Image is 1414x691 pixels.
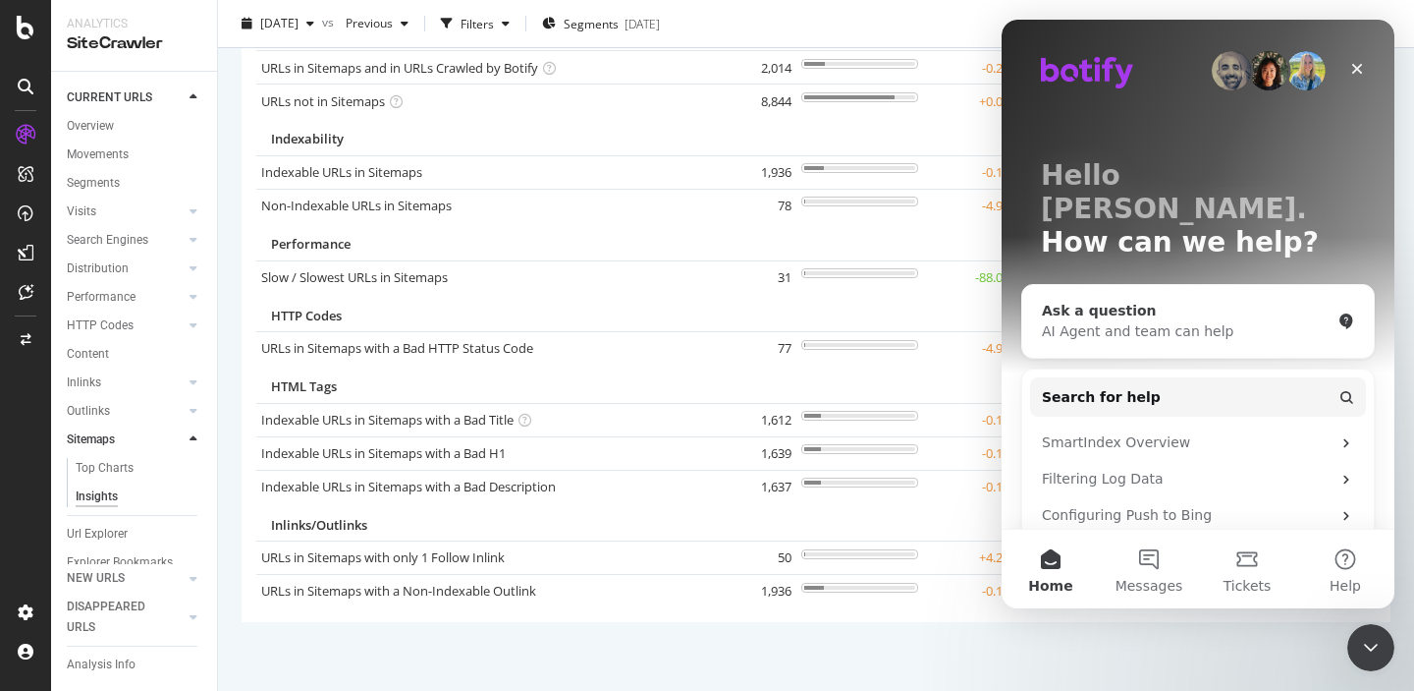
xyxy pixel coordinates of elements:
[923,85,1021,118] td: +0.0 %
[76,458,203,479] a: Top Charts
[718,403,796,436] td: 1,612
[271,377,337,395] span: HTML Tags
[67,173,120,194] div: Segments
[718,85,796,118] td: 8,844
[718,436,796,470] td: 1,639
[67,597,166,638] div: DISAPPEARED URLS
[718,155,796,189] td: 1,936
[67,16,201,32] div: Analytics
[923,542,1021,575] td: +4.2 %
[67,287,184,308] a: Performance
[923,155,1021,189] td: -0.1 %
[67,116,203,137] a: Overview
[67,259,129,279] div: Distribution
[76,487,203,507] a: Insights
[67,655,136,675] div: Analysis Info
[261,548,505,566] a: URLs in Sitemaps with only 1 Follow Inlink
[718,51,796,85] td: 2,014
[67,401,184,422] a: Outlinks
[67,87,152,108] div: CURRENT URLS
[261,411,514,429] a: Indexable URLs in Sitemaps with a Bad Title
[67,430,184,450] a: Sitemaps
[625,15,660,31] div: [DATE]
[271,130,344,147] span: Indexability
[67,87,184,108] a: CURRENT URLS
[67,597,184,638] a: DISAPPEARED URLS
[261,268,448,286] a: Slow / Slowest URLs in Sitemaps
[67,259,184,279] a: Distribution
[271,516,367,534] span: Inlinks/Outlinks
[67,524,128,545] div: Url Explorer
[261,197,452,214] a: Non-Indexable URLs in Sitemaps
[67,144,129,165] div: Movements
[67,655,203,675] a: Analysis Info
[718,470,796,503] td: 1,637
[261,582,536,600] a: URLs in Sitemaps with a Non-Indexable Outlink
[261,444,506,462] a: Indexable URLs in Sitemaps with a Bad H1
[338,15,393,31] span: Previous
[564,15,619,31] span: Segments
[67,230,148,251] div: Search Engines
[260,15,299,31] span: 2025 Oct. 8th
[718,542,796,575] td: 50
[1347,624,1394,671] iframe: Intercom live chat
[67,373,184,393] a: Inlinks
[923,403,1021,436] td: -0.1 %
[67,316,134,336] div: HTTP Codes
[234,8,322,39] button: [DATE]
[261,478,556,495] a: Indexable URLs in Sitemaps with a Bad Description
[923,189,1021,222] td: -4.9 %
[461,15,494,31] div: Filters
[261,92,385,110] a: URLs not in Sitemaps
[718,189,796,222] td: 78
[923,332,1021,366] td: -4.9 %
[923,575,1021,608] td: -0.1 %
[67,552,203,573] a: Explorer Bookmarks
[67,401,110,422] div: Outlinks
[67,568,125,589] div: NEW URLS
[67,552,173,573] div: Explorer Bookmarks
[718,260,796,294] td: 31
[67,344,203,365] a: Content
[67,202,184,222] a: Visits
[338,8,416,39] button: Previous
[67,116,114,137] div: Overview
[67,144,203,165] a: Movements
[1002,20,1394,608] iframe: Intercom live chat
[322,13,338,29] span: vs
[76,458,134,479] div: Top Charts
[261,339,533,357] a: URLs in Sitemaps with a Bad HTTP Status Code
[76,487,118,507] div: Insights
[923,470,1021,503] td: -0.1 %
[67,568,184,589] a: NEW URLS
[67,32,201,55] div: SiteCrawler
[271,307,342,324] span: HTTP Codes
[67,202,96,222] div: Visits
[534,8,668,39] button: Segments[DATE]
[261,163,422,181] a: Indexable URLs in Sitemaps
[271,235,351,253] span: Performance
[67,173,203,194] a: Segments
[923,260,1021,294] td: -88.0 %
[67,344,109,365] div: Content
